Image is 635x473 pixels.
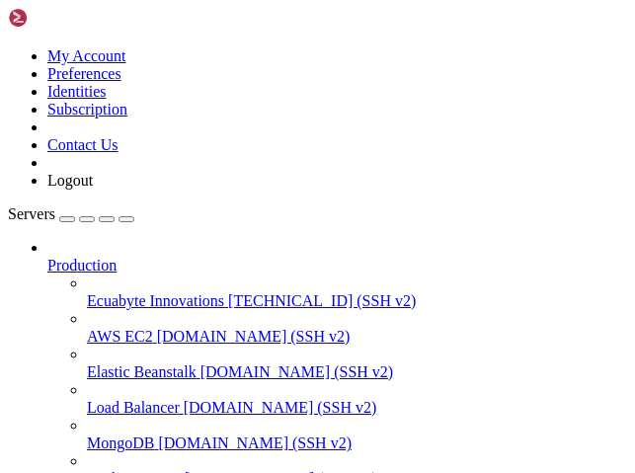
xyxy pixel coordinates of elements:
span: MongoDB [87,434,154,451]
a: AWS EC2 [DOMAIN_NAME] (SSH v2) [87,328,627,346]
li: MongoDB [DOMAIN_NAME] (SSH v2) [87,417,627,452]
x-row: root@vmi2845781:~# ls [8,8,378,18]
span: Elastic Beanstalk [87,363,197,380]
div: (19, 5) [99,57,104,67]
a: Identities [47,83,107,100]
span: Ecuabyte Innovations [87,292,224,309]
span: Servers [8,205,55,222]
img: Shellngn [8,8,121,28]
li: Load Balancer [DOMAIN_NAME] (SSH v2) [87,381,627,417]
span: [DOMAIN_NAME] (SSH v2) [158,434,352,451]
a: Logout [47,172,93,189]
a: Load Balancer [DOMAIN_NAME] (SSH v2) [87,399,627,417]
span: [DOMAIN_NAME] [8,18,72,27]
span: Production [47,257,117,274]
a: Subscription [47,101,127,118]
x-row: root@vmi2845781:~# snmpwalk -v2c -c public [TECHNICAL_ID] 1.3.6.1.2.1.1.5.0 [8,28,378,38]
a: Servers [8,205,134,222]
a: Elastic Beanstalk [DOMAIN_NAME] (SSH v2) [87,363,627,381]
a: MongoDB [DOMAIN_NAME] (SSH v2) [87,434,627,452]
a: Contact Us [47,136,119,153]
span: [TECHNICAL_ID] (SSH v2) [228,292,416,309]
x-row: apt install snmp [8,47,378,57]
li: Ecuabyte Innovations [TECHNICAL_ID] (SSH v2) [87,275,627,310]
li: Elastic Beanstalk [DOMAIN_NAME] (SSH v2) [87,346,627,381]
span: [DOMAIN_NAME] (SSH v2) [200,363,394,380]
span: AWS EC2 [87,328,153,345]
span: [DOMAIN_NAME] (SSH v2) [184,399,377,416]
li: AWS EC2 [DOMAIN_NAME] (SSH v2) [87,310,627,346]
a: Production [47,257,627,275]
x-row: root@vmi2845781:~# [8,57,378,67]
a: Preferences [47,65,121,82]
x-row: Command 'snmpwalk' not found, but can be installed with: [8,38,378,47]
span: [DOMAIN_NAME] (SSH v2) [157,328,351,345]
a: My Account [47,47,126,64]
span: Load Balancer [87,399,180,416]
a: Ecuabyte Innovations [TECHNICAL_ID] (SSH v2) [87,292,627,310]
